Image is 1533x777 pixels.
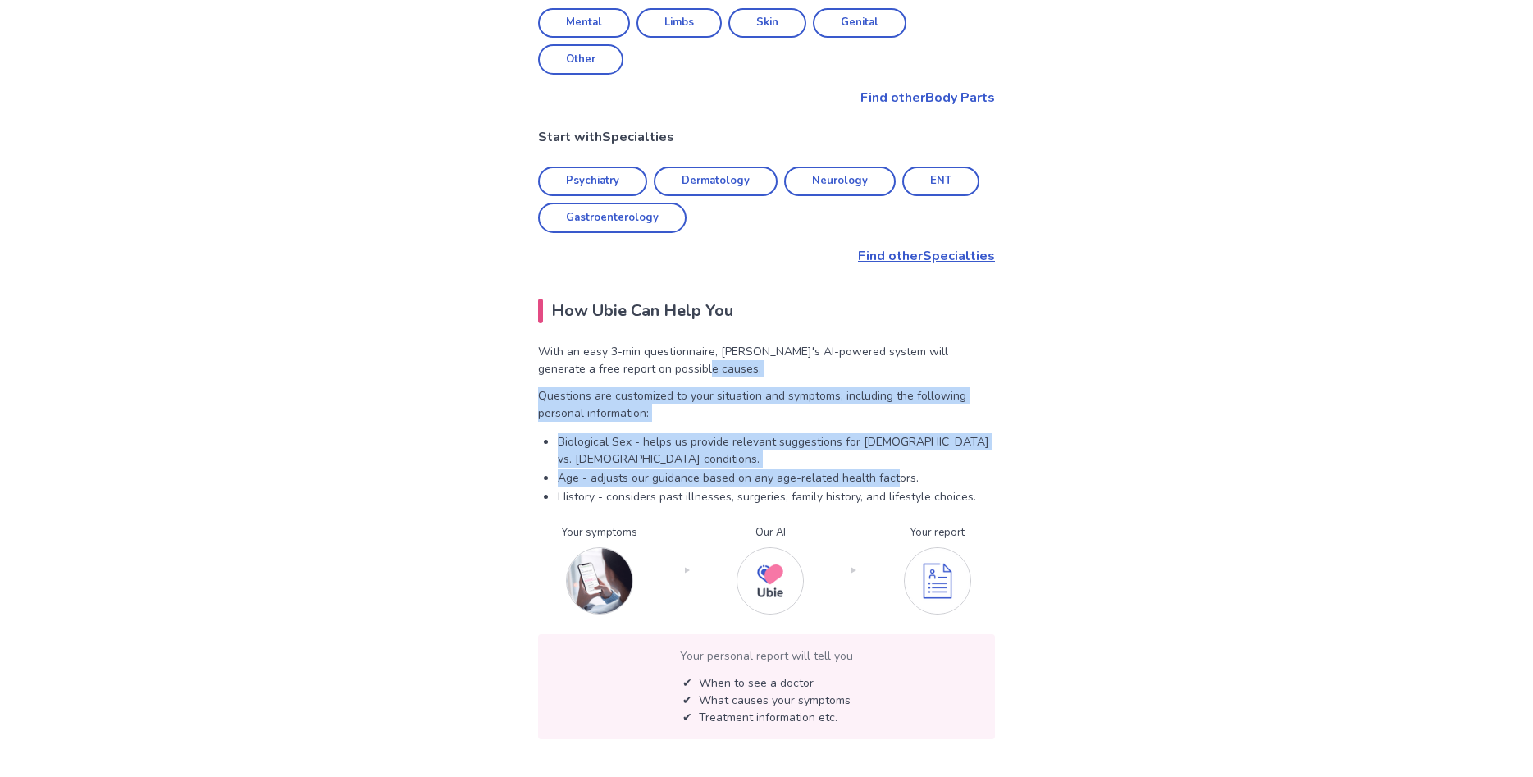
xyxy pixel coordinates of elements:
[636,8,722,39] a: Limbs
[538,44,623,75] a: Other
[904,525,971,542] p: Your report
[538,88,995,107] p: Find other Body Parts
[784,167,896,197] a: Neurology
[538,246,995,266] p: Find other Specialties
[538,246,995,266] a: Find otherSpecialties
[538,203,687,233] a: Gastroenterology
[538,167,647,197] a: Psychiatry
[551,647,982,665] p: Your personal report will tell you
[682,709,851,726] p: ✔︎ Treatment information etc.
[538,127,995,147] p: Start with Specialties
[558,433,995,468] p: Biological Sex - helps us provide relevant suggestions for [DEMOGRAPHIC_DATA] vs. [DEMOGRAPHIC_DA...
[682,674,851,692] p: ✔ When to see a doctor
[654,167,778,197] a: Dermatology
[558,469,995,487] p: Age - adjusts our guidance based on any age-related health factors.
[538,343,995,377] p: With an easy 3-min questionnaire, [PERSON_NAME]'s AI-powered system will generate a free report o...
[737,525,804,542] p: Our AI
[813,8,906,39] a: Genital
[566,547,633,615] img: Input your symptoms
[558,488,995,505] p: History - considers past illnesses, surgeries, family history, and lifestyle choices.
[728,8,806,39] a: Skin
[737,547,804,615] img: Our AI checks your symptoms
[538,387,995,422] p: Questions are customized to your situation and symptoms, including the following personal informa...
[538,88,995,107] a: Find otherBody Parts
[902,167,979,197] a: ENT
[562,525,637,542] p: Your symptoms
[682,692,851,709] p: ✔︎ What causes your symptoms
[538,8,630,39] a: Mental
[538,299,995,323] h2: How Ubie Can Help You
[904,547,971,615] img: You get your personalized report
